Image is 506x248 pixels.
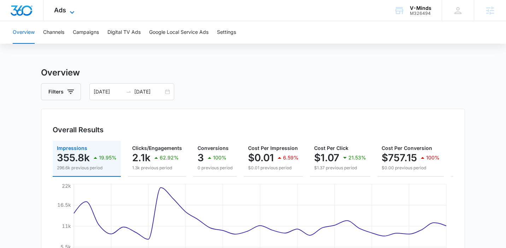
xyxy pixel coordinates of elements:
div: account name [410,5,431,11]
button: Channels [43,21,64,44]
p: $0.01 [248,152,274,163]
p: $0.01 previous period [248,165,299,171]
input: Start date [94,88,123,96]
p: 296.6k previous period [57,165,117,171]
p: 355.8k [57,152,90,163]
p: 0 previous period [198,165,233,171]
span: Cost Per Impression [248,145,298,151]
span: Clicks/Engagements [132,145,182,151]
button: Settings [217,21,236,44]
tspan: 22k [62,183,71,189]
p: 19.95% [99,155,117,160]
button: Campaigns [73,21,99,44]
span: Conversions [198,145,229,151]
p: 62.92% [160,155,179,160]
tspan: 11k [62,223,71,229]
h3: Overall Results [53,125,104,135]
input: End date [134,88,164,96]
div: v 4.0.24 [20,11,35,17]
button: Filters [41,83,81,100]
img: logo_orange.svg [11,11,17,17]
div: Domain Overview [27,42,63,46]
div: Domain: [DOMAIN_NAME] [18,18,78,24]
span: Cost Per Click [314,145,348,151]
h3: Overview [41,66,465,79]
p: $1.37 previous period [314,165,366,171]
span: Cost Per Conversion [382,145,432,151]
button: Overview [13,21,35,44]
p: 6.59% [283,155,299,160]
tspan: 16.5k [57,202,71,208]
span: Ads [54,6,66,14]
p: 100% [213,155,226,160]
button: Digital TV Ads [107,21,141,44]
div: account id [410,11,431,16]
img: tab_domain_overview_orange.svg [19,41,25,47]
p: 1.3k previous period [132,165,182,171]
div: Keywords by Traffic [78,42,119,46]
p: $0.00 previous period [382,165,440,171]
img: website_grey.svg [11,18,17,24]
p: 2.1k [132,152,151,163]
span: swap-right [126,89,131,95]
span: Impressions [57,145,87,151]
p: $757.15 [382,152,417,163]
p: 3 [198,152,204,163]
img: tab_keywords_by_traffic_grey.svg [70,41,76,47]
p: 100% [426,155,440,160]
p: $1.07 [314,152,339,163]
span: to [126,89,131,95]
button: Google Local Service Ads [149,21,208,44]
p: 21.53% [348,155,366,160]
